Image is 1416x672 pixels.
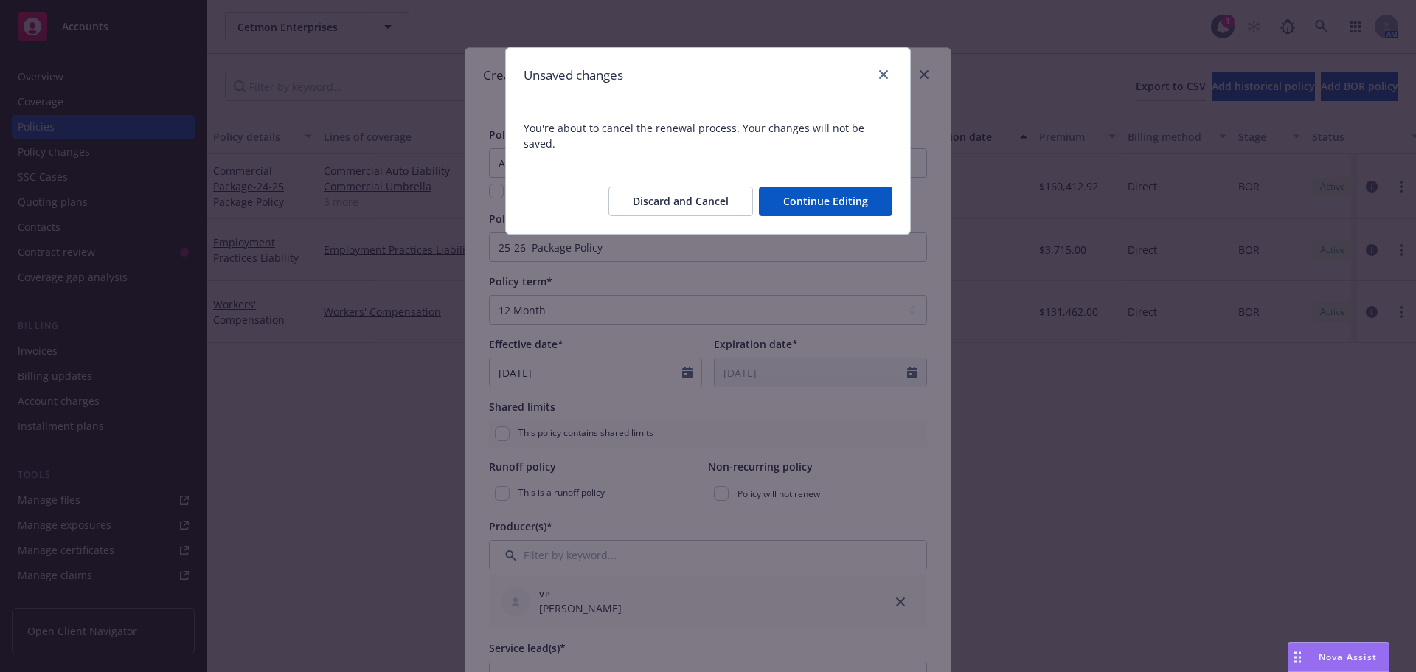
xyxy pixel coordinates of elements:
span: Nova Assist [1319,651,1377,663]
a: close [875,66,892,83]
button: Nova Assist [1288,642,1389,672]
button: Continue Editing [759,187,892,216]
h1: Unsaved changes [524,66,623,85]
span: You're about to cancel the renewal process. Your changes will not be saved. [506,103,910,169]
div: Drag to move [1288,643,1307,671]
button: Discard and Cancel [608,187,753,216]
